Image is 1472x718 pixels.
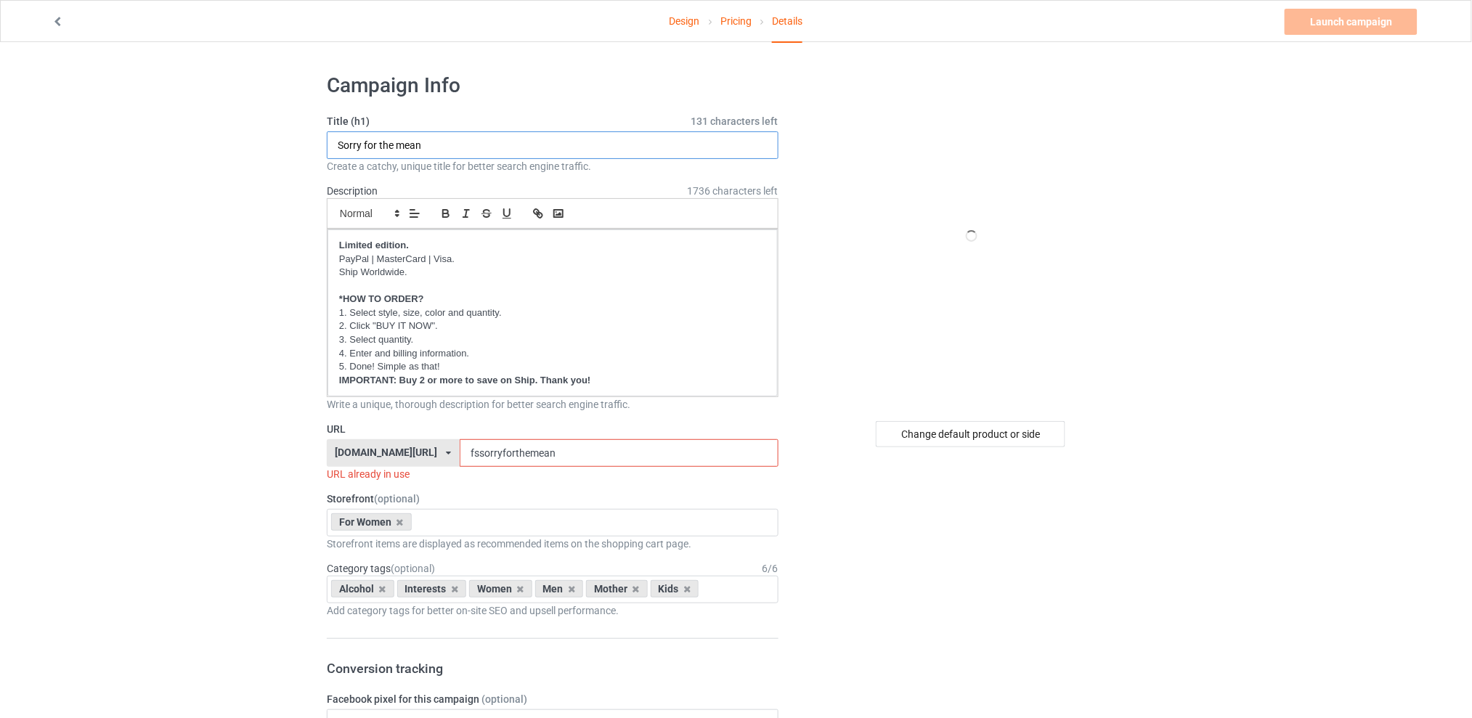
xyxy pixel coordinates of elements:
[651,580,699,597] div: Kids
[763,561,778,576] div: 6 / 6
[339,240,409,250] strong: Limited edition.
[688,184,778,198] span: 1736 characters left
[327,422,778,436] label: URL
[397,580,467,597] div: Interests
[327,73,778,99] h1: Campaign Info
[691,114,778,128] span: 131 characters left
[327,537,778,551] div: Storefront items are displayed as recommended items on the shopping cart page.
[327,692,778,706] label: Facebook pixel for this campaign
[327,185,378,197] label: Description
[339,293,424,304] strong: *HOW TO ORDER?
[720,1,752,41] a: Pricing
[327,491,778,506] label: Storefront
[327,603,778,618] div: Add category tags for better on-site SEO and upsell performance.
[391,563,435,574] span: (optional)
[331,580,394,597] div: Alcohol
[327,561,435,576] label: Category tags
[374,493,420,505] span: (optional)
[535,580,584,597] div: Men
[339,333,766,347] p: 3. Select quantity.
[327,114,778,128] label: Title (h1)
[670,1,700,41] a: Design
[586,580,648,597] div: Mother
[339,253,766,266] p: PayPal | MasterCard | Visa.
[327,660,778,677] h3: Conversion tracking
[481,693,527,705] span: (optional)
[327,159,778,174] div: Create a catchy, unique title for better search engine traffic.
[327,467,778,481] div: URL already in use
[336,447,438,457] div: [DOMAIN_NAME][URL]
[339,306,766,320] p: 1. Select style, size, color and quantity.
[339,375,590,385] strong: IMPORTANT: Buy 2 or more to save on Ship. Thank you!
[876,421,1065,447] div: Change default product or side
[469,580,532,597] div: Women
[331,513,412,531] div: For Women
[339,319,766,333] p: 2. Click "BUY IT NOW".
[339,360,766,374] p: 5. Done! Simple as that!
[339,266,766,280] p: Ship Worldwide.
[339,347,766,361] p: 4. Enter and billing information.
[772,1,802,43] div: Details
[327,397,778,412] div: Write a unique, thorough description for better search engine traffic.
